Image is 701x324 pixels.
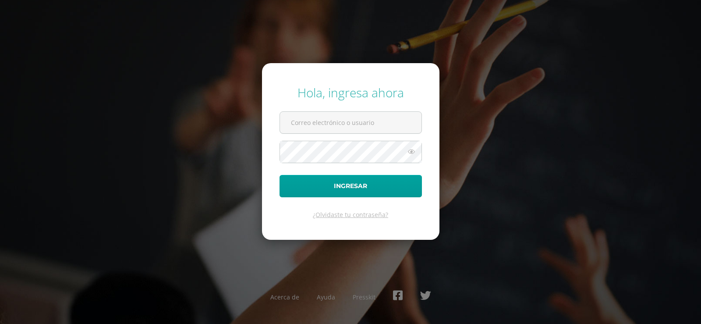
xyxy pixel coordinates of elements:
a: Ayuda [317,293,335,301]
a: Acerca de [270,293,299,301]
div: Hola, ingresa ahora [280,84,422,101]
a: Presskit [353,293,375,301]
a: ¿Olvidaste tu contraseña? [313,210,388,219]
input: Correo electrónico o usuario [280,112,421,133]
button: Ingresar [280,175,422,197]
